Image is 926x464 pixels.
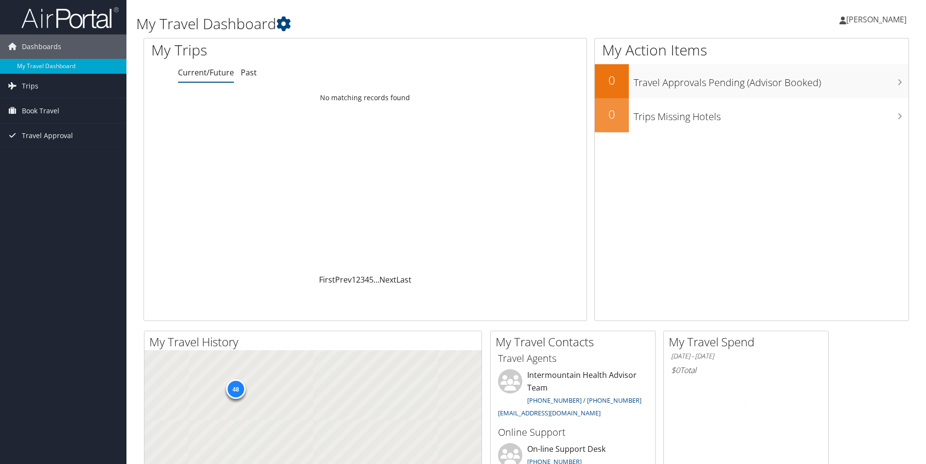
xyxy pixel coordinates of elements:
[226,379,245,399] div: 48
[136,14,656,34] h1: My Travel Dashboard
[595,40,908,60] h1: My Action Items
[671,352,821,361] h6: [DATE] - [DATE]
[496,334,655,350] h2: My Travel Contacts
[595,72,629,89] h2: 0
[498,352,648,365] h3: Travel Agents
[527,396,641,405] a: [PHONE_NUMBER] / [PHONE_NUMBER]
[379,274,396,285] a: Next
[671,365,821,375] h6: Total
[365,274,369,285] a: 4
[374,274,379,285] span: …
[335,274,352,285] a: Prev
[595,64,908,98] a: 0Travel Approvals Pending (Advisor Booked)
[22,124,73,148] span: Travel Approval
[151,40,395,60] h1: My Trips
[498,409,601,417] a: [EMAIL_ADDRESS][DOMAIN_NAME]
[669,334,828,350] h2: My Travel Spend
[839,5,916,34] a: [PERSON_NAME]
[396,274,411,285] a: Last
[360,274,365,285] a: 3
[22,35,61,59] span: Dashboards
[356,274,360,285] a: 2
[21,6,119,29] img: airportal-logo.png
[352,274,356,285] a: 1
[671,365,680,375] span: $0
[22,99,59,123] span: Book Travel
[178,67,234,78] a: Current/Future
[22,74,38,98] span: Trips
[319,274,335,285] a: First
[634,71,908,89] h3: Travel Approvals Pending (Advisor Booked)
[144,89,587,107] td: No matching records found
[846,14,907,25] span: [PERSON_NAME]
[498,426,648,439] h3: Online Support
[634,105,908,124] h3: Trips Missing Hotels
[595,106,629,123] h2: 0
[369,274,374,285] a: 5
[595,98,908,132] a: 0Trips Missing Hotels
[493,369,653,421] li: Intermountain Health Advisor Team
[241,67,257,78] a: Past
[149,334,481,350] h2: My Travel History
